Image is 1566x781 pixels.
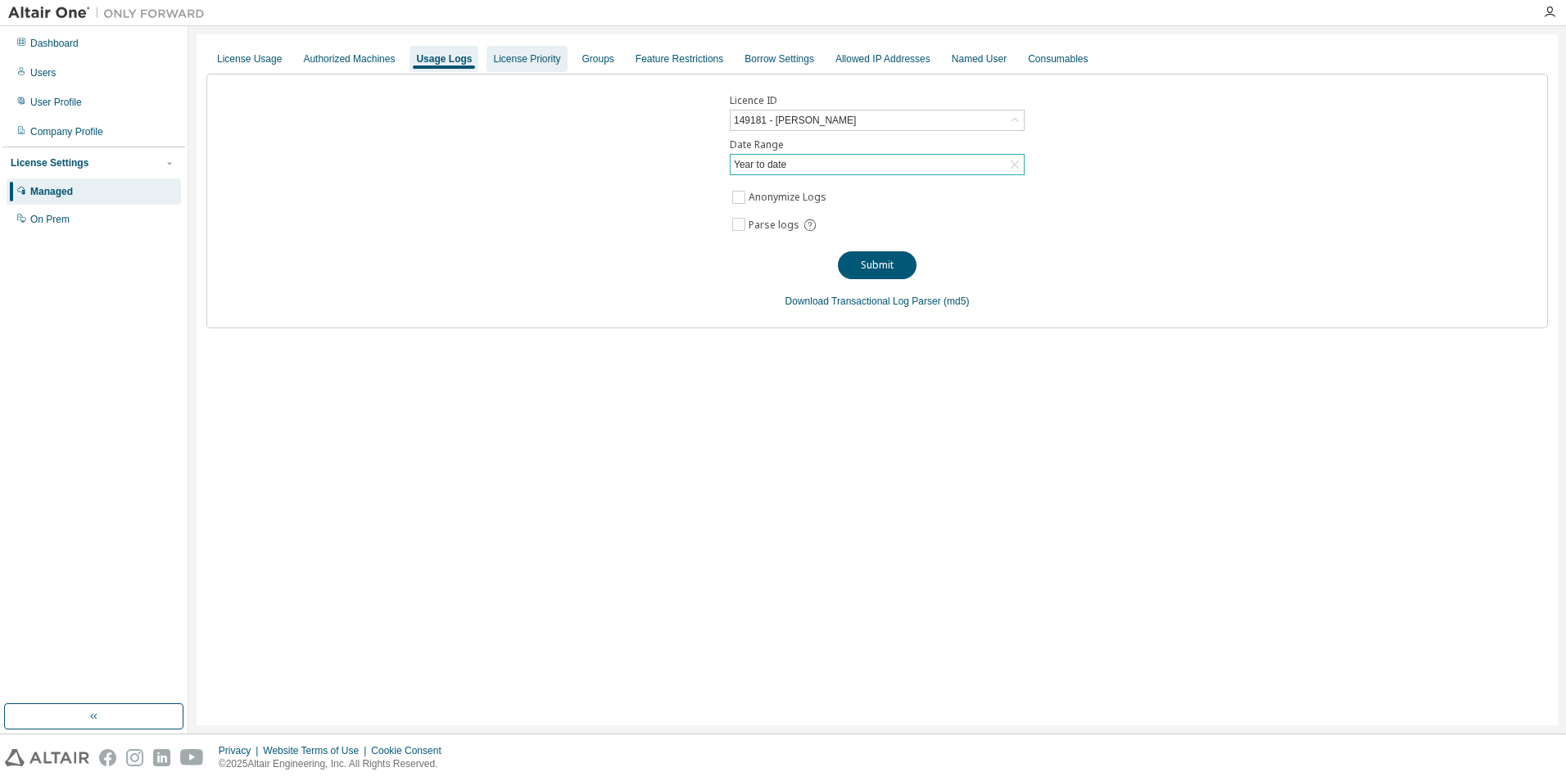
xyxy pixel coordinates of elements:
img: linkedin.svg [153,749,170,766]
img: facebook.svg [99,749,116,766]
div: User Profile [30,96,82,109]
label: Date Range [730,138,1025,151]
div: Usage Logs [416,52,472,65]
div: Borrow Settings [745,52,814,65]
div: Users [30,66,56,79]
div: Named User [952,52,1007,65]
div: Authorized Machines [303,52,395,65]
button: Submit [838,251,917,279]
div: Dashboard [30,37,79,50]
label: Anonymize Logs [749,187,830,207]
div: Cookie Consent [371,744,450,757]
div: On Prem [30,213,70,226]
div: Managed [30,185,73,198]
div: License Usage [217,52,282,65]
div: Consumables [1028,52,1088,65]
div: Year to date [731,156,789,174]
a: Download Transactional Log Parser [785,296,941,307]
span: Parse logs [749,219,799,232]
div: Feature Restrictions [636,52,723,65]
div: 149181 - [PERSON_NAME] [731,111,858,129]
label: Licence ID [730,94,1025,107]
div: Year to date [731,155,1024,174]
div: 149181 - [PERSON_NAME] [731,111,1024,130]
div: Website Terms of Use [263,744,371,757]
div: License Priority [493,52,560,65]
div: Allowed IP Addresses [835,52,930,65]
div: Groups [582,52,614,65]
div: Privacy [219,744,263,757]
a: (md5) [944,296,969,307]
img: instagram.svg [126,749,143,766]
img: Altair One [8,5,213,21]
img: youtube.svg [180,749,204,766]
img: altair_logo.svg [5,749,89,766]
div: License Settings [11,156,88,169]
div: Company Profile [30,125,103,138]
p: © 2025 Altair Engineering, Inc. All Rights Reserved. [219,757,451,771]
